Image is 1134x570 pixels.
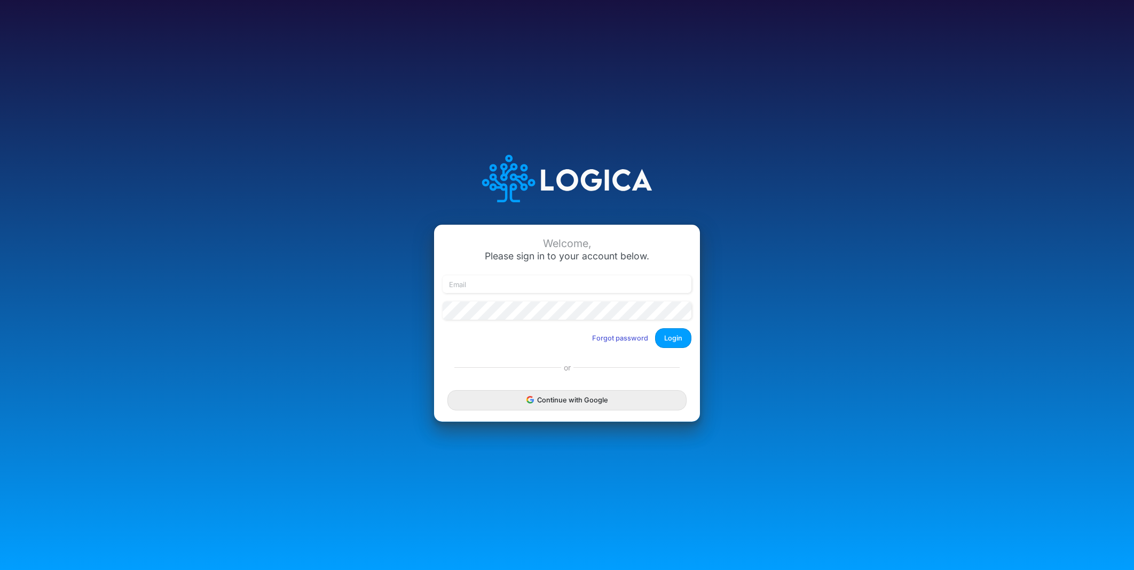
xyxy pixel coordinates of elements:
[443,275,691,294] input: Email
[655,328,691,348] button: Login
[443,237,691,250] div: Welcome,
[447,390,687,410] button: Continue with Google
[585,329,655,347] button: Forgot password
[485,250,649,262] span: Please sign in to your account below.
